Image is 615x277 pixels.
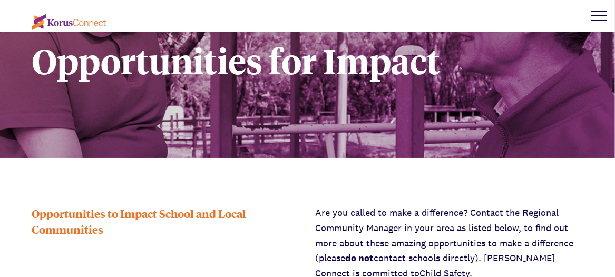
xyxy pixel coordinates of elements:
[346,252,374,264] strong: do not
[32,43,442,78] h1: Opportunities for Impact
[32,14,106,30] img: korus-connect%2Fc5177985-88d5-491d-9cd7-4a1febad1357_logo.svg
